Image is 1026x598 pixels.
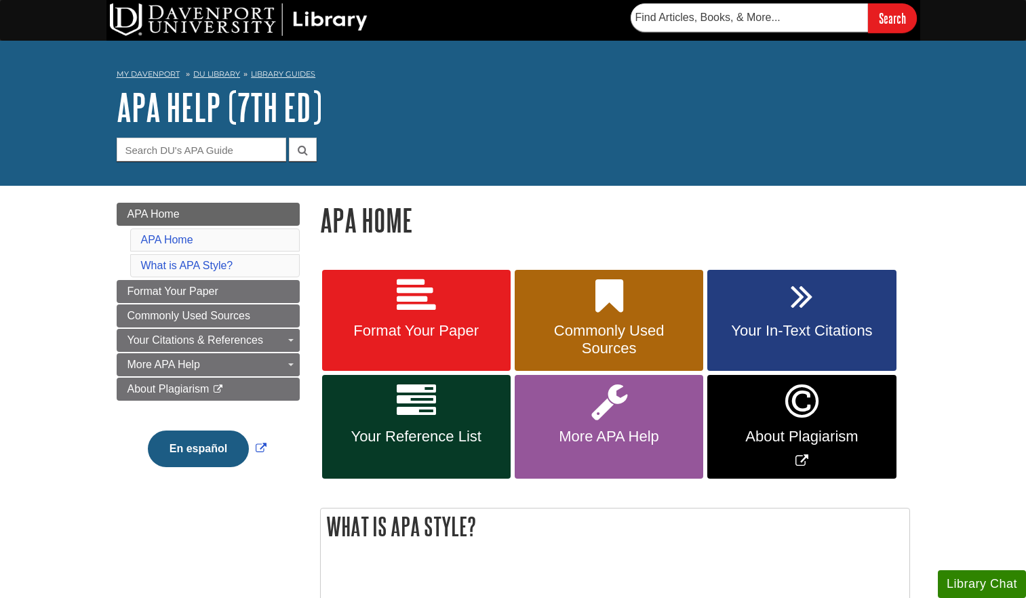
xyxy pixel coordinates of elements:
[332,428,500,445] span: Your Reference List
[127,208,180,220] span: APA Home
[117,86,322,128] a: APA Help (7th Ed)
[117,304,300,327] a: Commonly Used Sources
[515,270,703,372] a: Commonly Used Sources
[117,280,300,303] a: Format Your Paper
[127,334,263,346] span: Your Citations & References
[117,65,910,87] nav: breadcrumb
[127,383,210,395] span: About Plagiarism
[631,3,917,33] form: Searches DU Library's articles, books, and more
[117,138,286,161] input: Search DU's APA Guide
[707,375,896,479] a: Link opens in new window
[117,378,300,401] a: About Plagiarism
[321,509,909,544] h2: What is APA Style?
[707,270,896,372] a: Your In-Text Citations
[322,375,511,479] a: Your Reference List
[938,570,1026,598] button: Library Chat
[144,443,270,454] a: Link opens in new window
[148,431,249,467] button: En español
[127,310,250,321] span: Commonly Used Sources
[117,329,300,352] a: Your Citations & References
[717,428,886,445] span: About Plagiarism
[117,353,300,376] a: More APA Help
[193,69,240,79] a: DU Library
[127,285,218,297] span: Format Your Paper
[515,375,703,479] a: More APA Help
[322,270,511,372] a: Format Your Paper
[117,203,300,226] a: APA Home
[631,3,868,32] input: Find Articles, Books, & More...
[117,203,300,490] div: Guide Page Menu
[868,3,917,33] input: Search
[141,260,233,271] a: What is APA Style?
[212,385,224,394] i: This link opens in a new window
[141,234,193,245] a: APA Home
[332,322,500,340] span: Format Your Paper
[525,428,693,445] span: More APA Help
[717,322,886,340] span: Your In-Text Citations
[320,203,910,237] h1: APA Home
[110,3,368,36] img: DU Library
[525,322,693,357] span: Commonly Used Sources
[117,68,180,80] a: My Davenport
[251,69,315,79] a: Library Guides
[127,359,200,370] span: More APA Help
